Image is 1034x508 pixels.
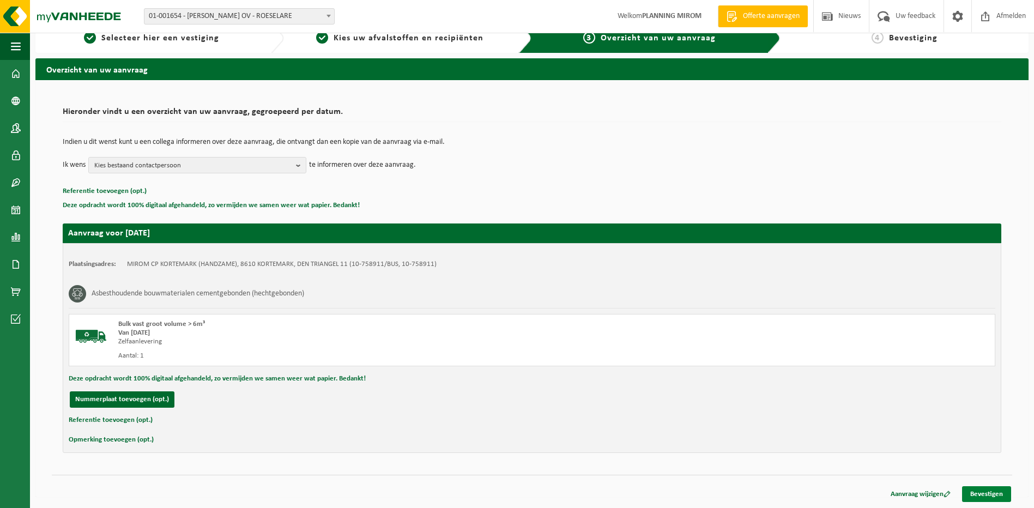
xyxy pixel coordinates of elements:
strong: Aanvraag voor [DATE] [68,229,150,238]
div: Zelfaanlevering [118,337,576,346]
a: Offerte aanvragen [718,5,808,27]
span: 01-001654 - MIROM ROESELARE OV - ROESELARE [144,8,335,25]
button: Kies bestaand contactpersoon [88,157,306,173]
button: Deze opdracht wordt 100% digitaal afgehandeld, zo vermijden we samen weer wat papier. Bedankt! [63,198,360,213]
span: Bulk vast groot volume > 6m³ [118,320,205,328]
p: Indien u dit wenst kunt u een collega informeren over deze aanvraag, die ontvangt dan een kopie v... [63,138,1001,146]
span: Offerte aanvragen [740,11,802,22]
span: Kies bestaand contactpersoon [94,158,292,174]
span: 2 [316,32,328,44]
a: 1Selecteer hier een vestiging [41,32,262,45]
a: Bevestigen [962,486,1011,502]
p: Ik wens [63,157,86,173]
h2: Overzicht van uw aanvraag [35,58,1029,80]
img: BL-SO-LV.png [75,320,107,353]
button: Deze opdracht wordt 100% digitaal afgehandeld, zo vermijden we samen weer wat papier. Bedankt! [69,372,366,386]
span: Kies uw afvalstoffen en recipiënten [334,34,483,43]
span: Bevestiging [889,34,938,43]
strong: Plaatsingsadres: [69,261,116,268]
div: Aantal: 1 [118,352,576,360]
a: Aanvraag wijzigen [882,486,959,502]
a: 2Kies uw afvalstoffen en recipiënten [289,32,511,45]
span: 4 [872,32,884,44]
button: Referentie toevoegen (opt.) [69,413,153,427]
strong: PLANNING MIROM [642,12,702,20]
td: MIROM CP KORTEMARK (HANDZAME), 8610 KORTEMARK, DEN TRIANGEL 11 (10-758911/BUS, 10-758911) [127,260,437,269]
span: 1 [84,32,96,44]
button: Nummerplaat toevoegen (opt.) [70,391,174,408]
button: Opmerking toevoegen (opt.) [69,433,154,447]
h3: Asbesthoudende bouwmaterialen cementgebonden (hechtgebonden) [92,285,304,303]
span: 3 [583,32,595,44]
span: Selecteer hier een vestiging [101,34,219,43]
span: 01-001654 - MIROM ROESELARE OV - ROESELARE [144,9,334,24]
p: te informeren over deze aanvraag. [309,157,416,173]
strong: Van [DATE] [118,329,150,336]
button: Referentie toevoegen (opt.) [63,184,147,198]
h2: Hieronder vindt u een overzicht van uw aanvraag, gegroepeerd per datum. [63,107,1001,122]
span: Overzicht van uw aanvraag [601,34,716,43]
